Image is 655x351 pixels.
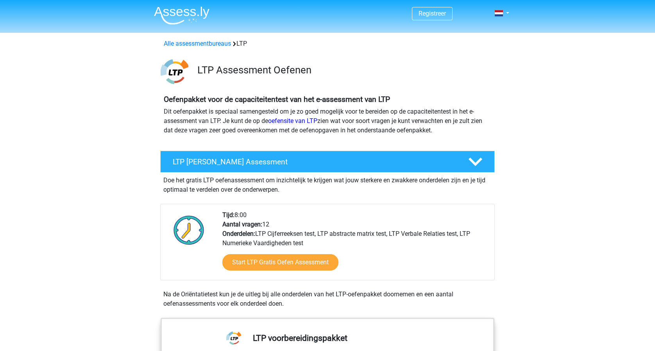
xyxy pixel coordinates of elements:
div: Doe het gratis LTP oefenassessment om inzichtelijk te krijgen wat jouw sterkere en zwakkere onder... [160,173,495,194]
div: LTP [161,39,494,48]
b: Onderdelen: [222,230,255,237]
h4: LTP [PERSON_NAME] Assessment [173,157,456,166]
div: Na de Oriëntatietest kun je de uitleg bij alle onderdelen van het LTP-oefenpakket doornemen en ee... [160,290,495,308]
a: LTP [PERSON_NAME] Assessment [157,151,498,173]
b: Aantal vragen: [222,221,262,228]
a: Registreer [419,10,446,17]
b: Oefenpakket voor de capaciteitentest van het e-assessment van LTP [164,95,390,104]
img: Assessly [154,6,209,25]
img: ltp.png [161,58,188,86]
a: Start LTP Gratis Oefen Assessment [222,254,338,271]
div: 8:00 12 LTP Cijferreeksen test, LTP abstracte matrix test, LTP Verbale Relaties test, LTP Numerie... [217,210,494,280]
img: Klok [169,210,209,249]
b: Tijd: [222,211,234,219]
a: Alle assessmentbureaus [164,40,231,47]
p: Dit oefenpakket is speciaal samengesteld om je zo goed mogelijk voor te bereiden op de capaciteit... [164,107,491,135]
a: oefensite van LTP [268,117,317,125]
h3: LTP Assessment Oefenen [197,64,489,76]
